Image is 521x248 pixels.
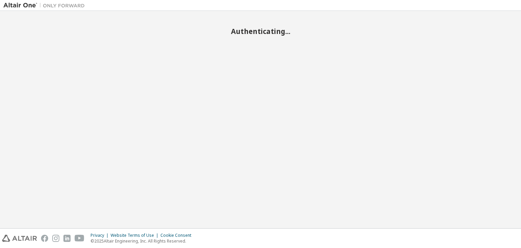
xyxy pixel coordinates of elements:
[41,235,48,242] img: facebook.svg
[91,238,195,244] p: © 2025 Altair Engineering, Inc. All Rights Reserved.
[2,235,37,242] img: altair_logo.svg
[75,235,84,242] img: youtube.svg
[52,235,59,242] img: instagram.svg
[3,27,518,36] h2: Authenticating...
[160,233,195,238] div: Cookie Consent
[111,233,160,238] div: Website Terms of Use
[63,235,71,242] img: linkedin.svg
[91,233,111,238] div: Privacy
[3,2,88,9] img: Altair One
